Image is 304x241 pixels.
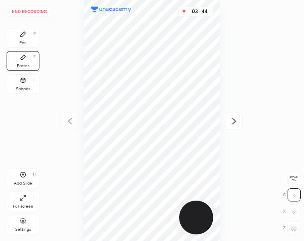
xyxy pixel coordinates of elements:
div: Shapes [16,87,30,91]
div: Pen [19,41,27,45]
span: Erase all [288,175,300,181]
div: L [33,78,36,82]
div: Z [283,221,300,234]
div: Full screen [13,204,33,208]
div: C [283,188,301,201]
div: Settings [15,227,31,232]
button: End recording [7,7,52,16]
div: 03 : 44 [190,9,210,14]
img: logo.38c385cc.svg [91,7,131,13]
div: Add Slide [14,181,32,185]
div: P [33,32,36,36]
div: F [33,195,36,199]
div: E [33,55,36,59]
div: H [33,172,36,176]
div: Eraser [17,64,29,68]
div: X [283,205,301,218]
